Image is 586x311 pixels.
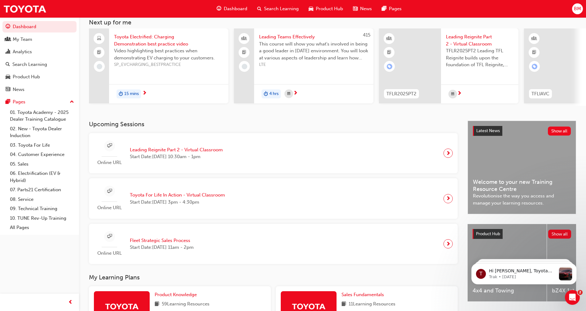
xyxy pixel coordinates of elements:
span: search-icon [257,5,262,13]
a: Analytics [2,46,77,58]
h3: Upcoming Sessions [89,121,458,128]
span: 59 Learning Resources [162,300,209,308]
span: sessionType_ONLINE_URL-icon [107,142,112,150]
div: News [13,86,24,93]
span: booktick-icon [97,49,101,57]
span: Pages [389,5,402,12]
div: Search Learning [12,61,47,68]
span: Latest News [476,128,500,133]
span: BM [574,5,581,12]
button: Show all [548,127,571,136]
a: Online URLToyota For Life In Action - Virtual ClassroomStart Date:[DATE] 3pm - 4:30pm [94,183,453,214]
span: learningRecordVerb_ENROLL-icon [532,64,537,69]
span: sessionType_ONLINE_URL-icon [107,188,112,195]
span: Leading Reignite Part 2 - Virtual Classroom [130,146,223,153]
img: Trak [3,2,46,16]
span: Leading Teams Effectively [259,33,368,41]
span: 4 hrs [269,90,279,97]
div: Product Hub [13,73,40,80]
span: LTE [259,61,368,68]
a: Online URLFleet Strategic Sales ProcessStart Date:[DATE] 11am - 2pm [94,229,453,259]
span: Product Knowledge [155,292,197,297]
span: pages-icon [382,5,386,13]
span: learningRecordVerb_ENROLL-icon [387,64,392,69]
span: SP_EVCHARGING_BESTPRACTICE [114,61,223,68]
div: My Team [13,36,32,43]
a: 08. Service [7,195,77,204]
a: Dashboard [2,21,77,32]
span: booktick-icon [242,49,246,57]
span: people-icon [242,35,246,43]
span: TFLR2025PT2 Leading TFL Reignite builds upon the foundation of TFL Reignite, reaffirming our comm... [446,47,513,68]
button: DashboardMy TeamAnalyticsSearch LearningProduct HubNews [2,20,77,96]
span: Start Date: [DATE] 3pm - 4:30pm [130,199,225,206]
span: Start Date: [DATE] 10:30am - 1pm [130,153,223,160]
span: learningResourceType_INSTRUCTOR_LED-icon [532,35,536,43]
span: book-icon [155,300,159,308]
a: 03. Toyota For Life [7,140,77,150]
span: Revolutionise the way you access and manage your learning resources. [473,192,571,206]
a: 09. Technical Training [7,204,77,214]
button: BM [572,3,583,14]
span: news-icon [6,87,10,93]
a: guage-iconDashboard [212,2,252,15]
h3: Next up for me [79,19,586,26]
a: Product Knowledge [155,291,199,298]
span: guage-icon [217,5,221,13]
span: Online URL [94,159,125,166]
span: car-icon [6,74,10,80]
iframe: Intercom live chat [565,290,580,305]
span: Online URL [94,250,125,257]
button: Pages [2,96,77,108]
div: Analytics [13,48,32,55]
a: Product HubShow all [473,229,571,239]
a: 07. Parts21 Certification [7,185,77,195]
a: Latest NewsShow allWelcome to your new Training Resource CentreRevolutionise the way you access a... [468,121,576,214]
span: laptop-icon [97,35,101,43]
span: next-icon [293,91,298,96]
span: learningResourceType_INSTRUCTOR_LED-icon [387,35,391,43]
span: This course will show you what's involved in being a good leader in [DATE] environment. You will ... [259,41,368,62]
a: 05. Sales [7,159,77,169]
span: 15 mins [124,90,139,97]
span: Search Learning [264,5,299,12]
span: search-icon [6,62,10,67]
a: 04. Customer Experience [7,150,77,159]
span: booktick-icon [387,49,391,57]
a: news-iconNews [348,2,377,15]
span: Start Date: [DATE] 11am - 2pm [130,244,194,251]
a: Toyota Electrified: Charging Demonstration best practice videoVideo highlighting best practices w... [89,28,228,103]
span: 2 [578,290,583,295]
span: news-icon [353,5,358,13]
a: car-iconProduct Hub [304,2,348,15]
span: next-icon [142,91,147,96]
a: All Pages [7,223,77,232]
span: next-icon [446,194,451,203]
span: Sales Fundamentals [341,292,384,297]
span: TFLR2025PT2 [386,90,416,97]
button: Show all [548,230,571,239]
a: search-iconSearch Learning [252,2,304,15]
a: My Team [2,34,77,45]
span: next-icon [446,149,451,158]
span: Toyota For Life In Action - Virtual Classroom [130,192,225,199]
span: Online URL [94,204,125,211]
span: News [360,5,372,12]
span: up-icon [70,98,74,106]
span: people-icon [6,37,10,42]
span: Leading Reignite Part 2 - Virtual Classroom [446,33,513,47]
a: Search Learning [2,59,77,70]
span: 11 Learning Resources [349,300,395,308]
span: TFLIAVC [531,90,549,97]
span: Product Hub [316,5,343,12]
span: learningRecordVerb_NONE-icon [242,64,247,69]
span: calendar-icon [287,90,290,98]
a: Sales Fundamentals [341,291,386,298]
a: pages-iconPages [377,2,407,15]
a: 10. TUNE Rev-Up Training [7,214,77,223]
span: duration-icon [264,90,268,98]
